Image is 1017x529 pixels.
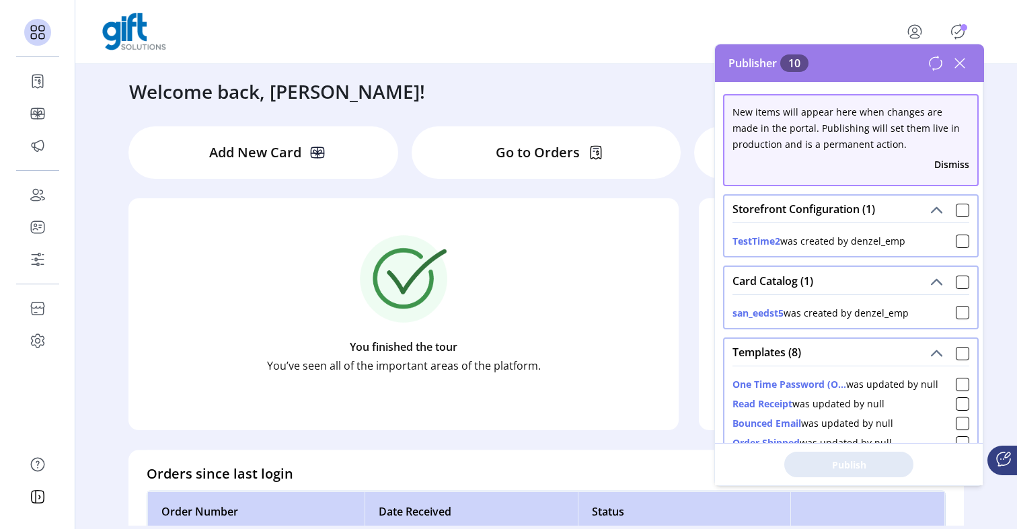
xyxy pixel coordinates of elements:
[732,436,892,450] div: was updated by null
[732,347,801,358] span: Templates (8)
[209,143,301,163] p: Add New Card
[732,204,875,214] span: Storefront Configuration (1)
[732,306,784,320] button: san_eedst5
[732,234,905,248] div: was created by denzel_emp
[732,397,884,411] div: was updated by null
[732,397,792,411] button: Read Receipt
[267,358,541,374] p: You’ve seen all of the important areas of the platform.
[732,377,938,391] div: was updated by null
[147,464,293,484] h4: Orders since last login
[927,344,946,363] button: Templates (8)
[350,339,457,355] p: You finished the tour
[732,234,780,248] button: TestTime2
[732,436,800,450] button: Order Shipped
[934,157,969,171] button: Dismiss
[732,306,909,320] div: was created by denzel_emp
[102,13,166,50] img: logo
[732,377,846,391] button: One Time Password (O...
[888,15,947,48] button: menu
[732,416,801,430] button: Bounced Email
[780,54,808,72] span: 10
[732,106,960,151] span: New items will appear here when changes are made in the portal. Publishing will set them live in ...
[927,201,946,220] button: Storefront Configuration (1)
[496,143,580,163] p: Go to Orders
[129,77,425,106] h3: Welcome back, [PERSON_NAME]!
[732,276,813,286] span: Card Catalog (1)
[947,21,969,42] button: Publisher Panel
[927,272,946,291] button: Card Catalog (1)
[728,55,808,71] span: Publisher
[732,416,893,430] div: was updated by null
